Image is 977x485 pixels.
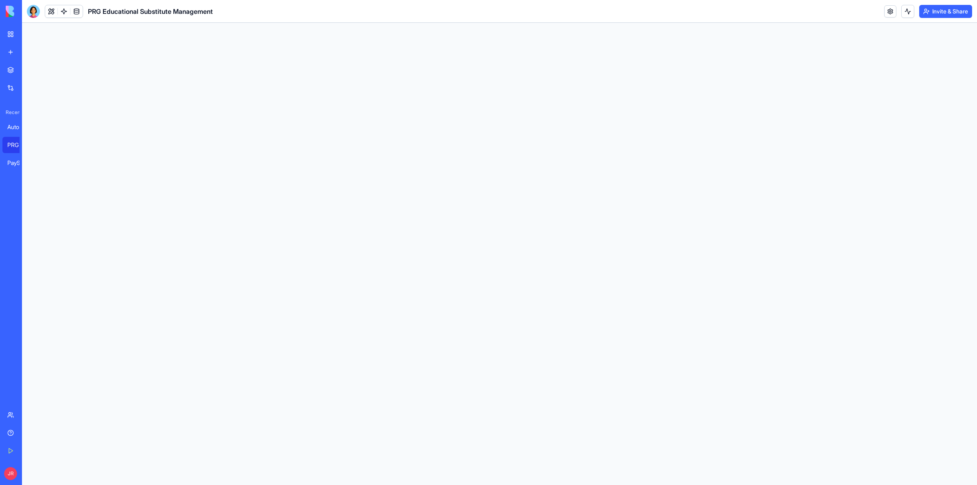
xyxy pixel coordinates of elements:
a: Automation Fuel - Usage & Billing [2,119,35,135]
a: PRG Educational Substitute Management [2,137,35,153]
div: PayScore [7,159,30,167]
div: Automation Fuel - Usage & Billing [7,123,30,131]
a: PayScore [2,155,35,171]
div: PRG Educational Substitute Management [7,141,30,149]
span: PRG Educational Substitute Management [88,7,213,16]
img: logo [6,6,56,17]
span: JR [4,467,17,480]
button: Invite & Share [919,5,972,18]
span: Recent [2,109,20,116]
